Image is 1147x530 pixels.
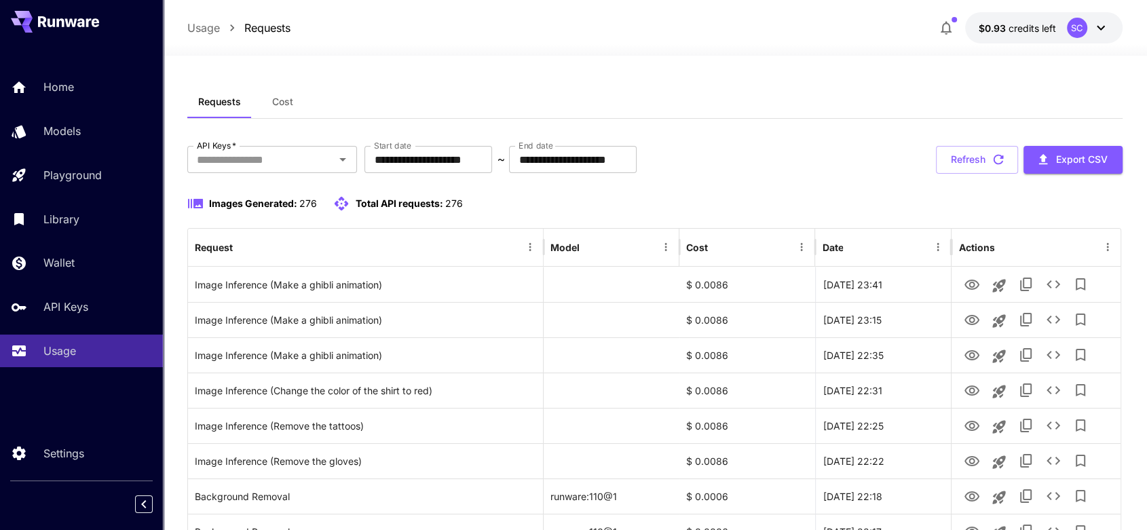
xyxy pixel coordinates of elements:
[679,408,815,443] div: $ 0.0086
[958,376,985,404] button: View Image
[1040,412,1067,439] button: See details
[195,479,536,514] div: Click to copy prompt
[936,146,1018,174] button: Refresh
[679,373,815,408] div: $ 0.0086
[679,337,815,373] div: $ 0.0086
[815,373,951,408] div: 22 Aug, 2025 22:31
[43,79,74,95] p: Home
[1040,482,1067,510] button: See details
[1013,447,1040,474] button: Copy TaskUUID
[1067,412,1094,439] button: Add to library
[195,373,536,408] div: Click to copy prompt
[1013,482,1040,510] button: Copy TaskUUID
[187,20,290,36] nav: breadcrumb
[1040,306,1067,333] button: See details
[985,484,1013,511] button: Launch in playground
[792,238,811,257] button: Menu
[965,12,1123,43] button: $0.93065SC
[679,443,815,478] div: $ 0.0086
[43,123,81,139] p: Models
[958,341,985,368] button: View Image
[985,449,1013,476] button: Launch in playground
[244,20,290,36] a: Requests
[497,151,504,168] p: ~
[135,495,153,513] button: Collapse sidebar
[958,305,985,333] button: View Image
[979,21,1056,35] div: $0.93065
[1067,377,1094,404] button: Add to library
[209,197,297,209] span: Images Generated:
[1040,271,1067,298] button: See details
[374,140,411,151] label: Start date
[187,20,220,36] a: Usage
[43,167,102,183] p: Playground
[519,140,552,151] label: End date
[43,254,75,271] p: Wallet
[985,343,1013,370] button: Launch in playground
[43,445,84,461] p: Settings
[686,242,708,253] div: Cost
[679,302,815,337] div: $ 0.0086
[985,272,1013,299] button: Launch in playground
[355,197,443,209] span: Total API requests:
[299,197,317,209] span: 276
[844,238,863,257] button: Sort
[1067,341,1094,368] button: Add to library
[333,150,352,169] button: Open
[1023,146,1123,174] button: Export CSV
[1013,341,1040,368] button: Copy TaskUUID
[198,96,241,108] span: Requests
[195,267,536,302] div: Click to copy prompt
[521,238,540,257] button: Menu
[1067,306,1094,333] button: Add to library
[656,238,675,257] button: Menu
[195,409,536,443] div: Click to copy prompt
[197,140,236,151] label: API Keys
[234,238,253,257] button: Sort
[445,197,463,209] span: 276
[958,482,985,510] button: View Image
[928,238,947,257] button: Menu
[1067,447,1094,474] button: Add to library
[979,22,1009,34] span: $0.93
[985,413,1013,440] button: Launch in playground
[958,447,985,474] button: View Image
[43,343,76,359] p: Usage
[815,443,951,478] div: 22 Aug, 2025 22:22
[985,307,1013,335] button: Launch in playground
[581,238,600,257] button: Sort
[1040,447,1067,474] button: See details
[1067,271,1094,298] button: Add to library
[1013,306,1040,333] button: Copy TaskUUID
[709,238,728,257] button: Sort
[1013,412,1040,439] button: Copy TaskUUID
[195,338,536,373] div: Click to copy prompt
[1009,22,1056,34] span: credits left
[1013,271,1040,298] button: Copy TaskUUID
[815,337,951,373] div: 22 Aug, 2025 22:35
[544,478,679,514] div: runware:110@1
[43,211,79,227] p: Library
[815,302,951,337] div: 22 Aug, 2025 23:15
[985,378,1013,405] button: Launch in playground
[195,303,536,337] div: Click to copy prompt
[815,267,951,302] div: 22 Aug, 2025 23:41
[1067,18,1087,38] div: SC
[550,242,580,253] div: Model
[958,411,985,439] button: View Image
[679,267,815,302] div: $ 0.0086
[958,270,985,298] button: View Image
[43,299,88,315] p: API Keys
[145,492,163,516] div: Collapse sidebar
[822,242,843,253] div: Date
[958,242,994,253] div: Actions
[815,408,951,443] div: 22 Aug, 2025 22:25
[272,96,293,108] span: Cost
[1040,341,1067,368] button: See details
[1013,377,1040,404] button: Copy TaskUUID
[1067,482,1094,510] button: Add to library
[815,478,951,514] div: 22 Aug, 2025 22:18
[1040,377,1067,404] button: See details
